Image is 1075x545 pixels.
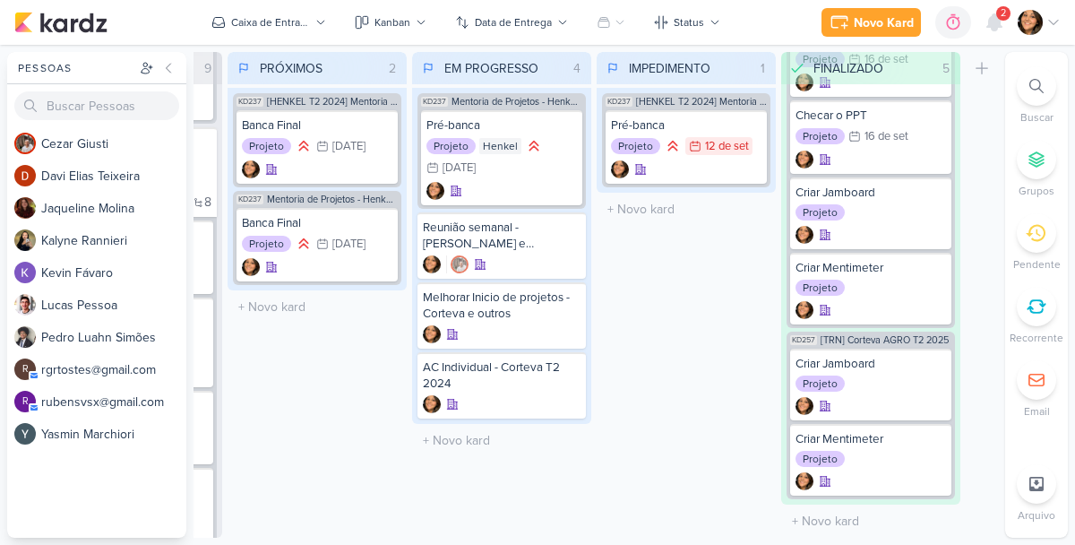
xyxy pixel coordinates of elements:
[423,325,441,343] img: Karen Duarte
[795,204,845,221] div: Projeto
[41,393,186,411] div: r u b e n s v s x @ g m a i l . c o m
[795,356,946,372] div: Criar Jamboard
[426,138,476,154] div: Projeto
[332,238,365,250] div: [DATE]
[426,182,444,200] img: Karen Duarte
[41,360,186,379] div: r g r t o s t e s @ g m a i l . c o m
[611,160,629,178] div: Criador(a): Karen Duarte
[423,395,441,413] img: Karen Duarte
[790,335,817,345] span: KD257
[1019,183,1054,199] p: Grupos
[443,162,476,174] div: [DATE]
[14,197,36,219] img: Jaqueline Molina
[41,425,186,444] div: Y a s m i n M a r c h i o r i
[426,117,577,134] div: Pré-banca
[611,117,761,134] div: Pré-banca
[332,141,365,152] div: [DATE]
[426,182,444,200] div: Criador(a): Karen Duarte
[566,59,588,78] div: 4
[14,262,36,283] img: Kevin Fávaro
[611,138,660,154] div: Projeto
[606,97,632,107] span: KD237
[854,13,914,32] div: Novo Kard
[795,376,845,392] div: Projeto
[451,97,582,107] span: Mentoria de Projetos - Henkel T1 2025
[600,196,772,222] input: + Novo kard
[231,294,403,320] input: + Novo kard
[236,97,263,107] span: KD237
[795,151,813,169] div: Criador(a): Karen Duarte
[795,472,813,490] img: Karen Duarte
[22,397,29,407] p: r
[795,226,813,244] img: Karen Duarte
[242,258,260,276] img: Karen Duarte
[795,280,845,296] div: Projeto
[864,131,908,143] div: 16 de set
[795,151,813,169] img: Karen Duarte
[14,12,107,33] img: kardz.app
[795,472,813,490] div: Criador(a): Karen Duarte
[14,229,36,251] img: Kalyne Rannieri
[41,167,186,186] div: D a v i E l i a s T e i x e i r a
[1020,109,1053,125] p: Buscar
[421,97,448,107] span: KD237
[795,108,946,124] div: Checar o PPT
[1018,10,1043,35] img: Karen Duarte
[1018,507,1055,523] p: Arquivo
[14,391,36,412] div: rubensvsx@gmail.com
[242,258,260,276] div: Criador(a): Karen Duarte
[423,290,580,322] div: Melhorar Inicio de projetos - Corteva e outros
[267,195,398,204] span: Mentoria de Projetos - Henkel T1 2025
[41,231,186,250] div: K a l y n e R a n n i e r i
[525,137,543,155] div: Prioridade Alta
[785,508,957,534] input: + Novo kard
[242,138,291,154] div: Projeto
[423,255,441,273] div: Criador(a): Karen Duarte
[423,220,580,252] div: Reunião semanal - Karen e Cezar
[41,328,186,347] div: P e d r o L u a h n S i m õ e s
[821,8,921,37] button: Novo Kard
[611,160,629,178] img: Karen Duarte
[795,451,845,467] div: Projeto
[382,59,403,78] div: 2
[14,423,36,445] img: Yasmin Marchiori
[479,138,521,154] div: Henkel
[416,428,588,454] input: + Novo kard
[795,185,946,201] div: Criar Jamboard
[14,133,36,154] img: Cezar Giusti
[795,397,813,415] div: Criador(a): Karen Duarte
[1001,6,1006,21] span: 2
[753,59,772,78] div: 1
[295,235,313,253] div: Prioridade Alta
[1013,256,1061,272] p: Pendente
[236,195,263,204] span: KD237
[14,165,36,186] img: Davi Elias Teixeira
[664,137,682,155] div: Prioridade Alta
[935,59,957,78] div: 5
[423,325,441,343] div: Criador(a): Karen Duarte
[41,296,186,315] div: L u c a s P e s s o a
[795,260,946,276] div: Criar Mentimeter
[636,97,767,107] span: [HENKEL T2 2024] Mentoria de Projetos
[242,215,392,231] div: Banca Final
[14,60,136,76] div: Pessoas
[705,141,749,152] div: 12 de set
[821,335,949,345] span: [TRN] Corteva AGRO T2 2025
[446,255,469,273] div: Colaboradores: Cezar Giusti
[41,134,186,153] div: C e z a r G i u s t i
[242,117,392,134] div: Banca Final
[1010,330,1063,346] p: Recorrente
[295,137,313,155] div: Prioridade Alta
[1005,66,1068,125] li: Ctrl + F
[795,301,813,319] div: Criador(a): Karen Duarte
[795,431,946,447] div: Criar Mentimeter
[14,91,179,120] input: Buscar Pessoas
[795,301,813,319] img: Karen Duarte
[41,199,186,218] div: J a q u e l i n e M o l i n a
[423,255,441,273] img: Karen Duarte
[267,97,398,107] span: [HENKEL T2 2024] Mentoria de Projetos
[41,264,186,282] div: K e v i n F á v a r o
[451,255,469,273] img: Cezar Giusti
[197,59,219,78] div: 9
[795,397,813,415] img: Karen Duarte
